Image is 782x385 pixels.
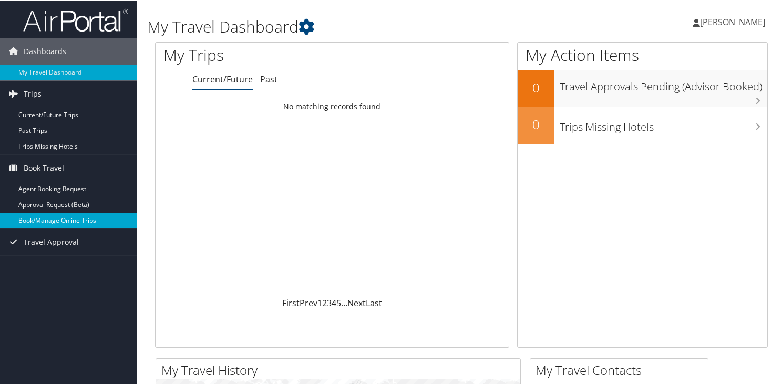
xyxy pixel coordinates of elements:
span: [PERSON_NAME] [700,15,765,27]
h2: My Travel Contacts [536,360,708,378]
h1: My Trips [163,43,354,65]
a: Next [347,296,366,308]
h1: My Action Items [518,43,767,65]
h1: My Travel Dashboard [147,15,566,37]
a: 1 [317,296,322,308]
a: 3 [327,296,332,308]
span: Trips [24,80,42,106]
a: 0Travel Approvals Pending (Advisor Booked) [518,69,767,106]
a: Last [366,296,382,308]
h2: My Travel History [161,360,520,378]
span: Travel Approval [24,228,79,254]
a: [PERSON_NAME] [693,5,776,37]
a: 0Trips Missing Hotels [518,106,767,143]
a: First [282,296,300,308]
a: Prev [300,296,317,308]
a: 5 [336,296,341,308]
span: … [341,296,347,308]
h2: 0 [518,115,554,132]
h3: Trips Missing Hotels [560,113,767,133]
span: Dashboards [24,37,66,64]
td: No matching records found [156,96,509,115]
a: Current/Future [192,72,253,84]
a: 2 [322,296,327,308]
span: Book Travel [24,154,64,180]
a: 4 [332,296,336,308]
h2: 0 [518,78,554,96]
a: Past [260,72,277,84]
h3: Travel Approvals Pending (Advisor Booked) [560,73,767,93]
img: airportal-logo.png [23,7,128,32]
